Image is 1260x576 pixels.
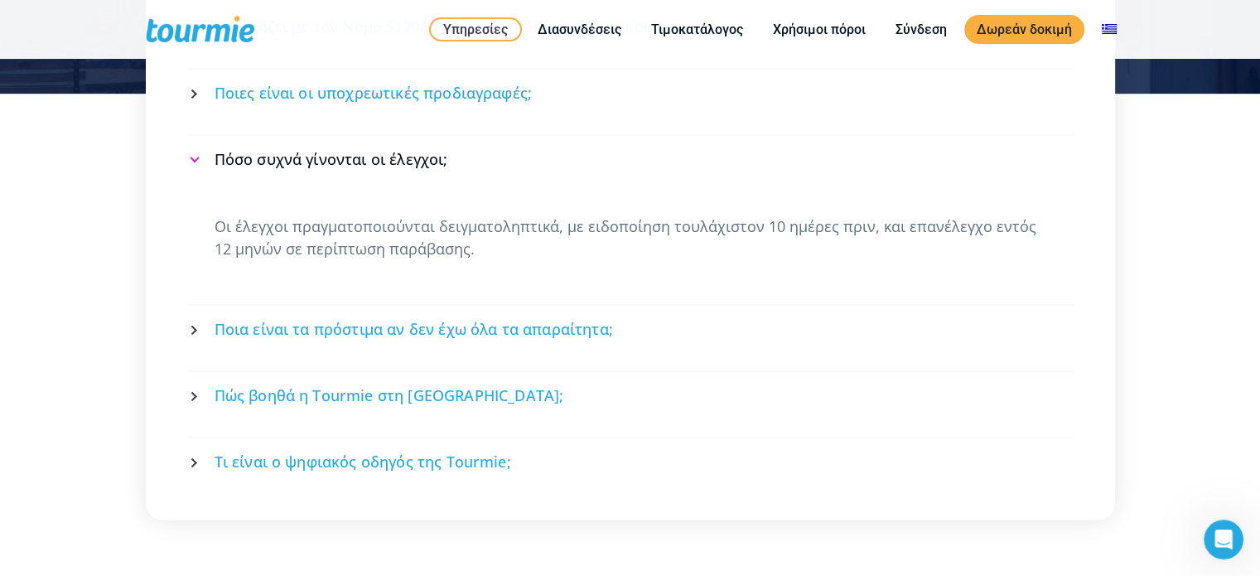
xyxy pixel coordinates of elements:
span: Πώς βοηθά η Tourmie στη [GEOGRAPHIC_DATA]; [215,385,564,406]
a: Αλλαγή σε [1089,19,1129,40]
a: Τιμοκατάλογος [639,19,756,40]
iframe: Intercom live chat [1204,520,1243,559]
a: Δωρεάν δοκιμή [964,15,1084,44]
a: Υπηρεσίες [429,17,522,41]
span: Ποια είναι τα πρόστιμα αν δεν έχω όλα τα απαραίτητα; [215,319,613,340]
a: Χρήσιμοι πόροι [760,19,878,40]
p: Οι έλεγχοι πραγματοποιούνται δειγματοληπτικά, με ειδοποίηση τουλάχιστον 10 ημέρες πριν, και επανέ... [215,215,1046,260]
span: Ποιες είναι οι υποχρεωτικές προδιαγραφές; [215,83,533,104]
a: Διασυνδέσεις [525,19,634,40]
a: Πώς βοηθά η Tourmie στη [GEOGRAPHIC_DATA]; [190,374,1071,418]
a: Ποια είναι τα πρόστιμα αν δεν έχω όλα τα απαραίτητα; [190,307,1071,351]
a: Τι είναι ο ψηφιακός οδηγός της Tourmie; [190,440,1071,484]
a: Πόσο συχνά γίνονται οι έλεγχοι; [190,138,1071,182]
a: Ποιες είναι οι υποχρεωτικές προδιαγραφές; [190,71,1071,115]
span: Τι είναι ο ψηφιακός οδηγός της Tourmie; [215,452,511,472]
span: Πόσο συχνά γίνονται οι έλεγχοι; [215,149,448,170]
a: Σύνδεση [883,19,959,40]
